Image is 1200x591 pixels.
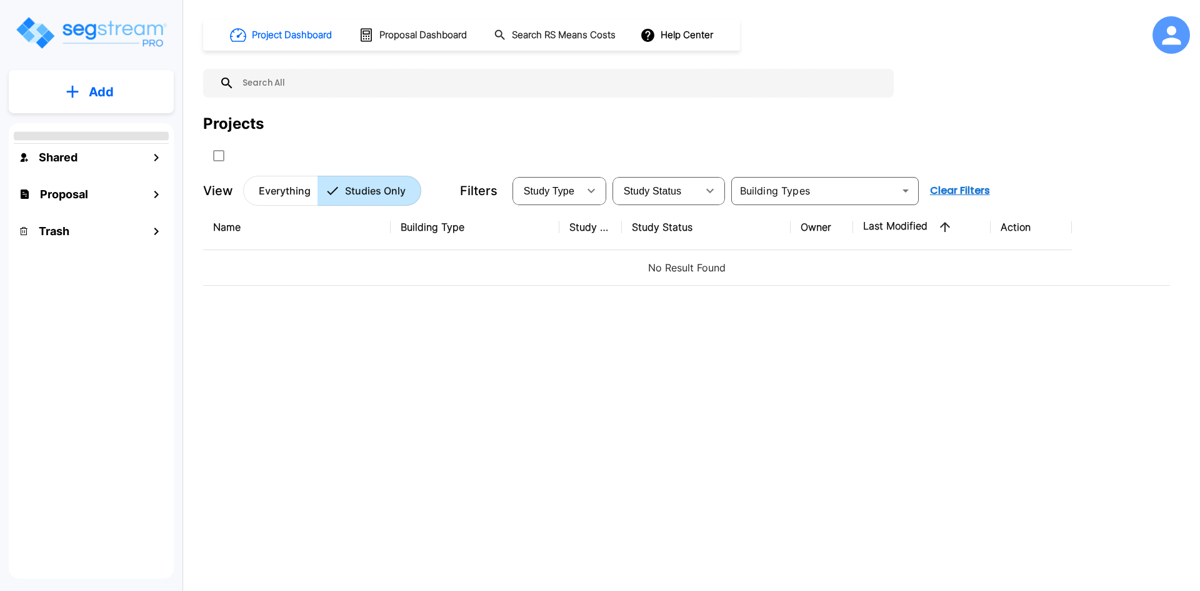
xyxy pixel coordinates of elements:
button: SelectAll [206,143,231,168]
th: Building Type [391,205,559,250]
img: Logo [14,15,167,51]
input: Search All [234,69,887,98]
th: Last Modified [853,205,991,250]
div: Platform [243,176,421,206]
p: No Result Found [213,260,1160,275]
button: Help Center [637,23,718,47]
div: Select [615,173,697,208]
p: Add [89,83,114,101]
div: Projects [203,113,264,135]
th: Name [203,205,391,250]
h1: Proposal Dashboard [379,28,467,43]
button: Add [9,74,174,110]
th: Study Status [622,205,791,250]
button: Proposal Dashboard [354,22,474,48]
th: Action [991,205,1072,250]
h1: Proposal [40,186,88,203]
input: Building Types [735,182,894,200]
button: Clear Filters [925,178,995,203]
h1: Trash [39,223,69,240]
button: Everything [243,176,318,206]
th: Study Type [559,205,622,250]
p: Everything [259,183,311,198]
p: Filters [460,181,497,200]
th: Owner [791,205,853,250]
button: Search RS Means Costs [489,23,622,48]
span: Study Status [624,186,682,196]
p: Studies Only [345,183,406,198]
button: Studies Only [317,176,421,206]
h1: Project Dashboard [252,28,332,43]
div: Select [515,173,579,208]
span: Study Type [524,186,574,196]
button: Project Dashboard [225,21,339,49]
h1: Search RS Means Costs [512,28,616,43]
button: Open [897,182,914,200]
h1: Shared [39,149,77,166]
p: View [203,181,233,200]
